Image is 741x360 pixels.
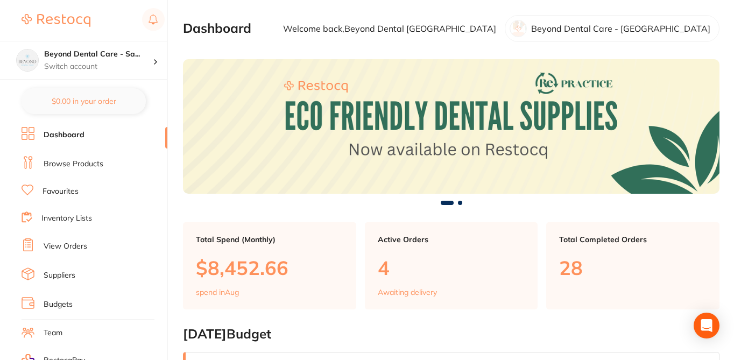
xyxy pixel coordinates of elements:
div: Open Intercom Messenger [694,313,719,338]
a: View Orders [44,241,87,252]
a: Dashboard [44,130,84,140]
img: Beyond Dental Care - Sandstone Point [17,50,38,71]
p: 28 [559,257,707,279]
h2: [DATE] Budget [183,327,719,342]
p: Switch account [44,61,153,72]
p: Beyond Dental Care - [GEOGRAPHIC_DATA] [531,24,710,33]
p: Total Completed Orders [559,235,707,244]
a: Browse Products [44,159,103,170]
a: Budgets [44,299,73,310]
a: Team [44,328,62,338]
a: Suppliers [44,270,75,281]
p: Active Orders [378,235,525,244]
a: Favourites [43,186,79,197]
h2: Dashboard [183,21,251,36]
p: Total Spend (Monthly) [196,235,343,244]
a: Active Orders4Awaiting delivery [365,222,538,309]
a: Restocq Logo [22,8,90,33]
p: Welcome back, Beyond Dental [GEOGRAPHIC_DATA] [283,24,496,33]
a: Total Spend (Monthly)$8,452.66spend inAug [183,222,356,309]
img: Dashboard [183,59,719,193]
button: $0.00 in your order [22,88,146,114]
p: $8,452.66 [196,257,343,279]
a: Inventory Lists [41,213,92,224]
h4: Beyond Dental Care - Sandstone Point [44,49,153,60]
p: 4 [378,257,525,279]
img: Restocq Logo [22,14,90,27]
p: spend in Aug [196,288,239,297]
p: Awaiting delivery [378,288,437,297]
a: Total Completed Orders28 [546,222,719,309]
